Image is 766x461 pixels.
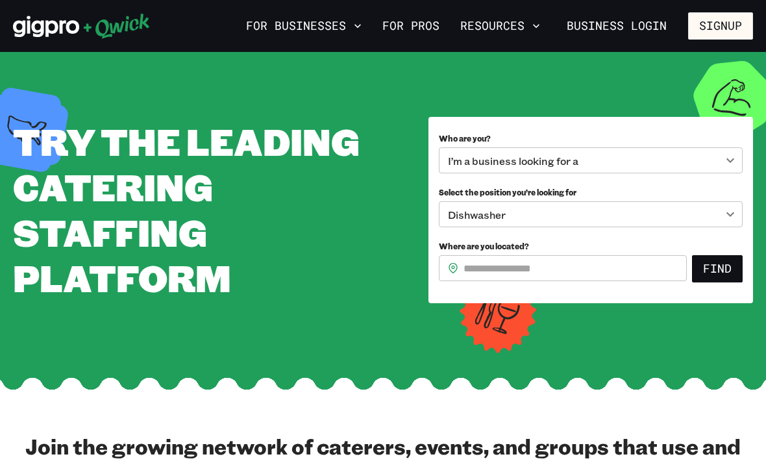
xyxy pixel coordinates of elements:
[241,15,367,37] button: For Businesses
[556,12,678,40] a: Business Login
[455,15,545,37] button: Resources
[692,255,743,282] button: Find
[439,241,529,251] span: Where are you located?
[439,133,491,143] span: Who are you?
[377,15,445,37] a: For Pros
[439,187,576,197] span: Select the position you’re looking for
[439,147,743,173] div: I’m a business looking for a
[439,201,743,227] div: Dishwasher
[688,12,753,40] button: Signup
[13,117,360,302] span: TRY THE LEADING CATERING STAFFING PLATFORM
